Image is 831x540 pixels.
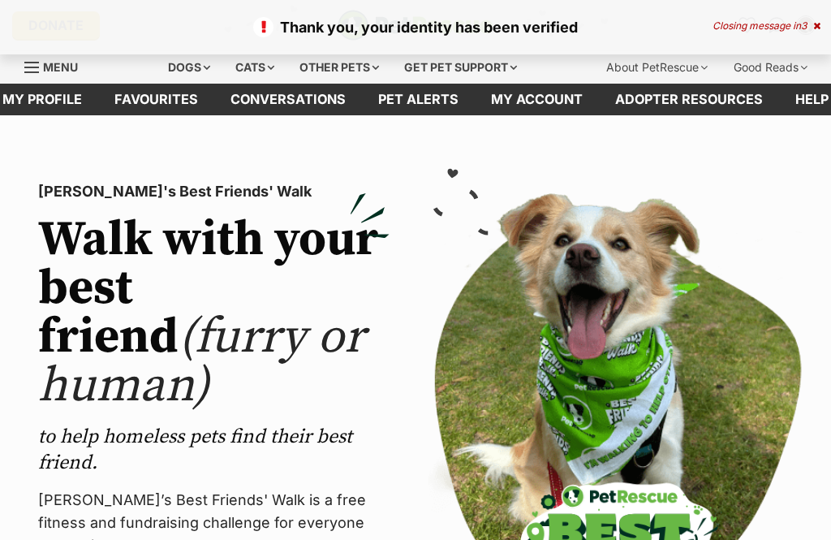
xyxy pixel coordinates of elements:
[38,307,364,417] span: (furry or human)
[224,51,286,84] div: Cats
[362,84,475,115] a: Pet alerts
[214,84,362,115] a: conversations
[393,51,528,84] div: Get pet support
[24,51,89,80] a: Menu
[288,51,390,84] div: Other pets
[38,180,390,203] p: [PERSON_NAME]'s Best Friends' Walk
[38,216,390,411] h2: Walk with your best friend
[157,51,222,84] div: Dogs
[595,51,719,84] div: About PetRescue
[722,51,819,84] div: Good Reads
[599,84,779,115] a: Adopter resources
[98,84,214,115] a: Favourites
[38,424,390,476] p: to help homeless pets find their best friend.
[43,60,78,74] span: Menu
[475,84,599,115] a: My account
